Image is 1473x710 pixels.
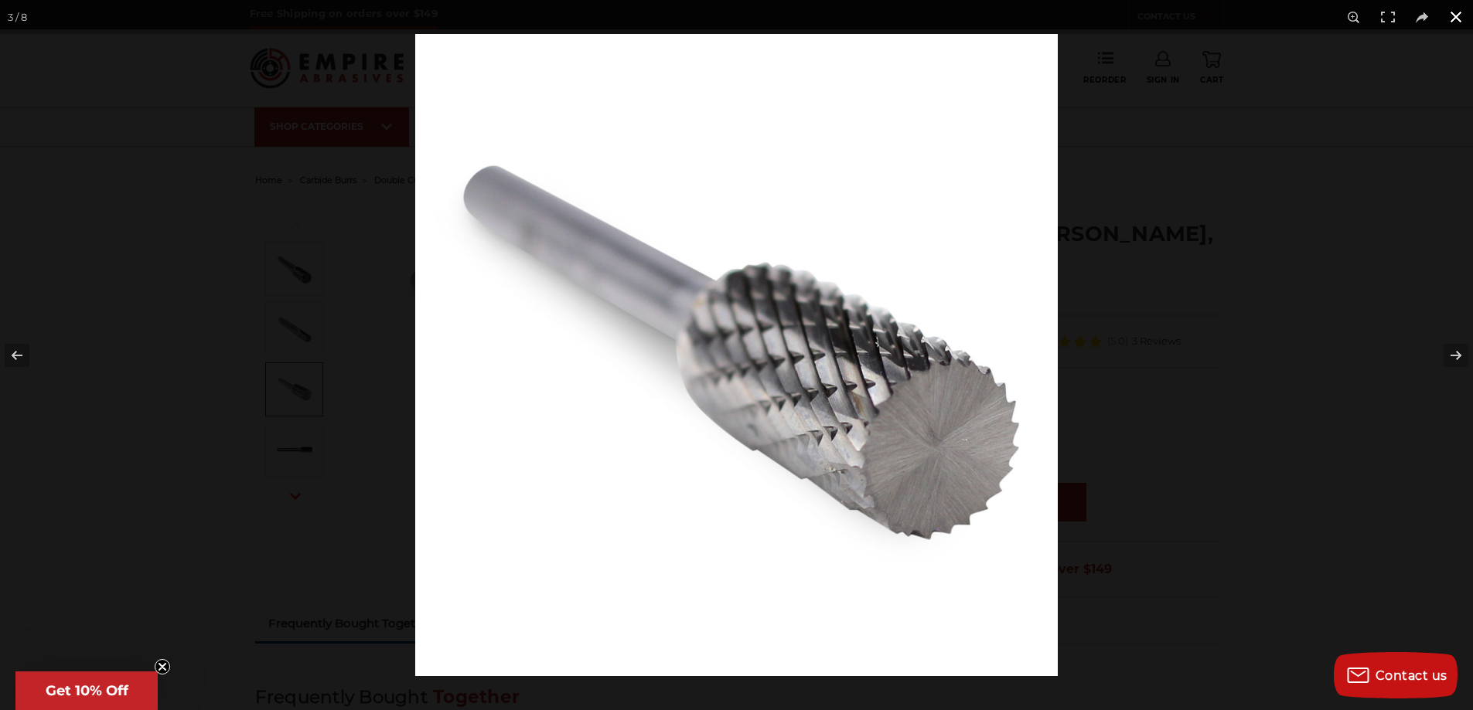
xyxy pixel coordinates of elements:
[415,34,1058,676] img: SA-5D-double-cut-tungsten-carbide-bur__37305.1680561513.jpg
[46,682,128,699] span: Get 10% Off
[155,659,170,674] button: Close teaser
[1419,317,1473,394] button: Next (arrow right)
[1376,668,1447,683] span: Contact us
[1334,652,1458,698] button: Contact us
[15,671,158,710] div: Get 10% OffClose teaser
